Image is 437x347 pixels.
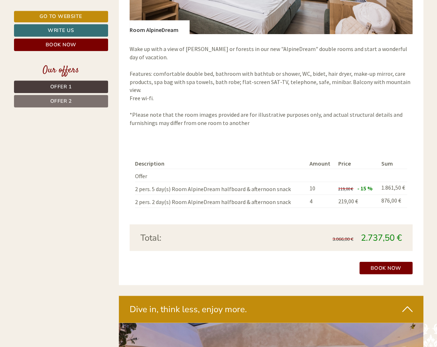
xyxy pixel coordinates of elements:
[130,45,413,126] p: Wake up with a view of [PERSON_NAME] or forests in our new "AlpineDream" double rooms and start a...
[14,64,108,77] div: Our offers
[14,11,108,22] a: Go to website
[200,19,278,41] div: Hello, how can we help you?
[50,98,72,105] span: Offer 2
[361,232,402,243] span: 2.737,50 €
[307,195,335,208] td: 4
[135,158,307,169] th: Description
[333,236,353,242] span: 3.066,00 €
[378,158,407,169] th: Sum
[335,158,378,169] th: Price
[129,5,154,18] div: [DATE]
[204,35,272,40] small: 22:20
[247,189,283,202] button: Send
[338,186,353,191] span: 219,00 €
[307,182,335,195] td: 10
[135,182,307,195] td: 2 pers. 5 day(s) Room AlpineDream halfboard & afternoon snack
[50,83,72,90] span: Offer 1
[14,38,108,51] a: Book now
[135,169,307,182] td: Offer
[378,195,407,208] td: 876,00 €
[119,296,423,322] div: Dive in, think less, enjoy more.
[338,197,358,204] span: 219,00 €
[357,184,372,191] span: - 15 %
[307,158,335,169] th: Amount
[14,24,108,37] a: Write us
[204,21,272,27] div: You
[135,231,271,244] div: Total:
[378,182,407,195] td: 1.861,50 €
[130,20,189,34] div: Room AlpineDream
[359,262,413,274] a: Book now
[135,195,307,208] td: 2 pers. 2 day(s) Room AlpineDream halfboard & afternoon snack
